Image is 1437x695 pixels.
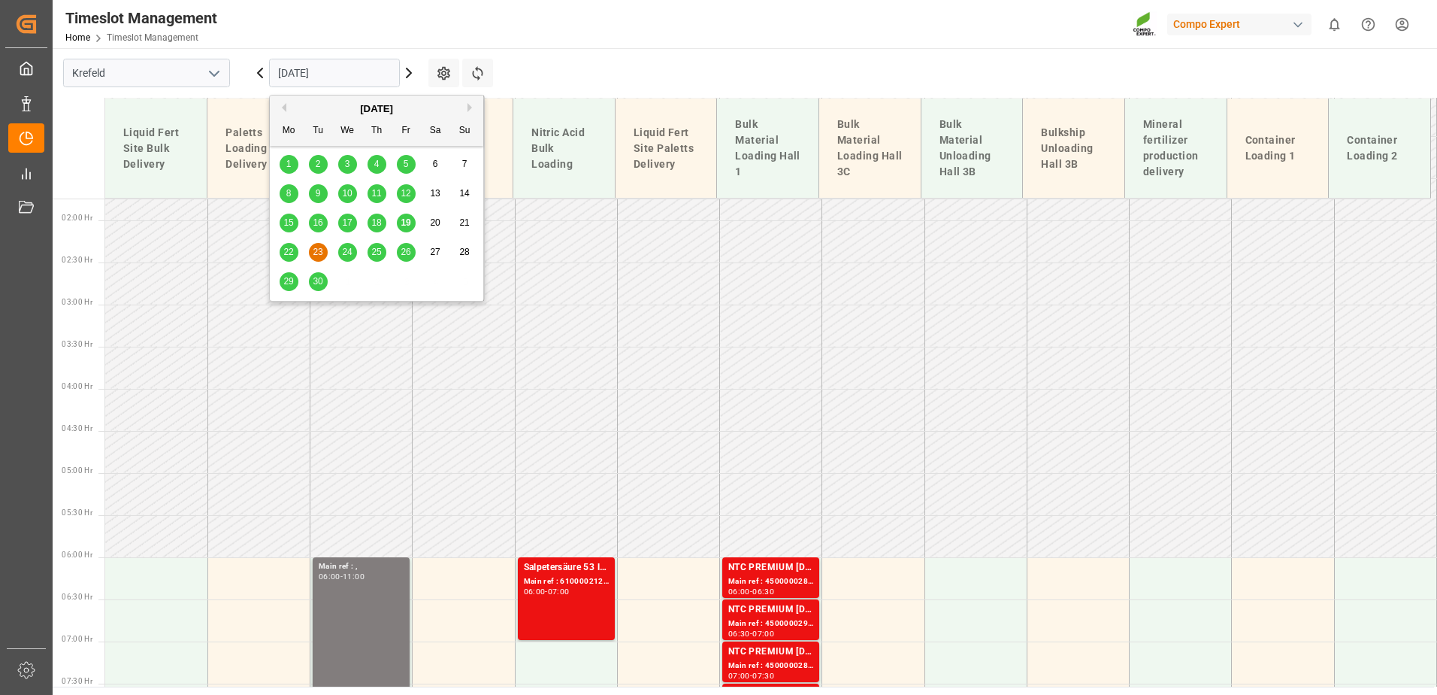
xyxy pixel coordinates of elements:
div: Choose Monday, September 1st, 2025 [280,155,298,174]
span: 9 [316,188,321,199]
span: 11 [371,188,381,199]
div: Choose Thursday, September 4th, 2025 [368,155,386,174]
div: Choose Sunday, September 7th, 2025 [455,155,474,174]
span: 3 [345,159,350,169]
div: Choose Saturday, September 6th, 2025 [426,155,445,174]
span: 8 [286,188,292,199]
span: 12 [401,188,410,199]
div: Choose Monday, September 8th, 2025 [280,184,298,203]
span: 18 [371,217,381,228]
div: Choose Sunday, September 14th, 2025 [455,184,474,203]
div: Choose Tuesday, September 30th, 2025 [309,272,328,291]
div: 07:00 [548,588,570,595]
div: Main ref : 4500000288, 2000000239 [728,575,813,588]
button: Next Month [467,103,476,112]
span: 5 [404,159,409,169]
div: Choose Wednesday, September 24th, 2025 [338,243,357,262]
span: 29 [283,276,293,287]
span: 4 [374,159,380,169]
div: Choose Saturday, September 13th, 2025 [426,184,445,203]
div: Mo [280,122,298,141]
div: Fr [397,122,416,141]
span: 28 [459,247,469,257]
span: 10 [342,188,352,199]
div: 06:00 [728,588,750,595]
div: - [340,573,343,580]
div: Choose Monday, September 15th, 2025 [280,214,298,232]
div: 07:30 [752,672,774,679]
div: Choose Tuesday, September 23rd, 2025 [309,243,328,262]
div: We [338,122,357,141]
div: 11:00 [343,573,365,580]
div: Main ref : , [319,560,404,573]
span: 06:00 Hr [62,551,92,559]
div: Bulk Material Loading Hall 3C [831,111,909,186]
div: Choose Tuesday, September 16th, 2025 [309,214,328,232]
div: Choose Friday, September 12th, 2025 [397,184,416,203]
span: 03:00 Hr [62,298,92,306]
div: Choose Monday, September 29th, 2025 [280,272,298,291]
div: Th [368,122,386,141]
div: Timeslot Management [65,7,217,29]
span: 16 [313,217,322,228]
div: Tu [309,122,328,141]
div: - [750,630,752,637]
span: 22 [283,247,293,257]
span: 23 [313,247,322,257]
span: 02:30 Hr [62,256,92,264]
div: Main ref : 4500000290, 2000000239 [728,618,813,630]
div: Choose Saturday, September 27th, 2025 [426,243,445,262]
div: Choose Tuesday, September 9th, 2025 [309,184,328,203]
span: 13 [430,188,440,199]
div: Salpetersäure 53 lose [524,560,609,575]
div: Choose Sunday, September 28th, 2025 [455,243,474,262]
div: Paletts Loading & Delivery 1 [219,119,297,178]
span: 02:00 Hr [62,214,92,222]
div: Bulk Material Loading Hall 1 [729,111,806,186]
div: Main ref : 4500000284, 2000000239 [728,660,813,672]
div: 06:00 [319,573,340,580]
div: Bulk Material Unloading Hall 3B [933,111,1011,186]
div: Choose Friday, September 5th, 2025 [397,155,416,174]
div: Choose Thursday, September 25th, 2025 [368,243,386,262]
div: NTC PREMIUM [DATE]+3+TE BULK [728,602,813,618]
span: 05:30 Hr [62,508,92,517]
span: 21 [459,217,469,228]
div: Container Loading 1 [1239,126,1317,170]
div: 07:00 [752,630,774,637]
div: Choose Thursday, September 18th, 2025 [368,214,386,232]
div: Liquid Fert Site Paletts Delivery [628,119,705,178]
div: 07:00 [728,672,750,679]
span: 24 [342,247,352,257]
div: Choose Thursday, September 11th, 2025 [368,184,386,203]
span: 17 [342,217,352,228]
span: 2 [316,159,321,169]
div: 06:00 [524,588,546,595]
button: Compo Expert [1167,10,1318,38]
div: Mineral fertilizer production delivery [1137,111,1215,186]
div: Choose Wednesday, September 3rd, 2025 [338,155,357,174]
div: Choose Friday, September 26th, 2025 [397,243,416,262]
div: Sa [426,122,445,141]
div: Container Loading 2 [1341,126,1418,170]
span: 15 [283,217,293,228]
div: NTC PREMIUM [DATE]+3+TE BULK [728,560,813,575]
input: Type to search/select [63,59,230,87]
div: Compo Expert [1167,14,1311,35]
button: show 0 new notifications [1318,8,1351,41]
div: [DATE] [270,102,483,117]
img: Screenshot%202023-09-29%20at%2010.02.21.png_1712312052.png [1133,11,1157,38]
span: 05:00 Hr [62,466,92,475]
span: 7 [462,159,467,169]
span: 07:00 Hr [62,635,92,643]
a: Home [65,32,90,43]
div: - [750,588,752,595]
div: Choose Monday, September 22nd, 2025 [280,243,298,262]
div: Choose Wednesday, September 10th, 2025 [338,184,357,203]
div: 06:30 [752,588,774,595]
span: 30 [313,276,322,287]
div: Choose Tuesday, September 2nd, 2025 [309,155,328,174]
input: DD.MM.YYYY [269,59,400,87]
div: - [545,588,547,595]
span: 25 [371,247,381,257]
